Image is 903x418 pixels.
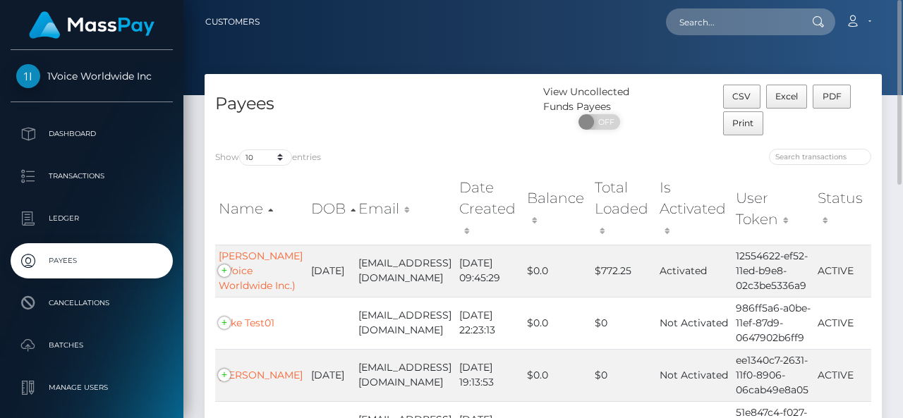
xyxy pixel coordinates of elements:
p: Ledger [16,208,167,229]
td: Not Activated [656,297,732,349]
span: PDF [823,91,842,102]
a: Transactions [11,159,173,194]
a: [PERSON_NAME] [219,369,303,381]
th: DOB: activate to sort column descending [308,173,355,245]
select: Showentries [239,149,292,166]
a: Cancellations [11,285,173,321]
td: $0 [591,349,656,401]
label: Show entries [215,149,321,166]
img: MassPay Logo [29,11,154,39]
th: Date Created: activate to sort column ascending [456,173,523,245]
a: [PERSON_NAME] (1Voice Worldwide Inc.) [219,250,303,292]
a: Customers [205,7,260,37]
td: $0.0 [523,245,591,297]
td: [DATE] [308,349,355,401]
td: [EMAIL_ADDRESS][DOMAIN_NAME] [355,245,456,297]
span: CSV [732,91,751,102]
span: 1Voice Worldwide Inc [11,70,173,82]
td: [EMAIL_ADDRESS][DOMAIN_NAME] [355,297,456,349]
h4: Payees [215,92,533,116]
a: Manage Users [11,370,173,405]
a: Payees [11,243,173,278]
th: Is Activated: activate to sort column ascending [656,173,732,245]
p: Transactions [16,166,167,187]
p: Payees [16,250,167,271]
input: Search transactions [769,149,871,165]
span: Excel [775,91,798,102]
a: Luke Test01 [219,316,274,329]
td: ACTIVE [814,245,871,297]
td: $0.0 [523,297,591,349]
td: ACTIVE [814,349,871,401]
button: Print [723,111,763,135]
p: Cancellations [16,293,167,314]
td: 986ff5a6-a0be-11ef-87d9-0647902b6ff9 [732,297,815,349]
th: User Token: activate to sort column ascending [732,173,815,245]
button: PDF [813,85,851,109]
td: [DATE] [308,245,355,297]
td: [DATE] 09:45:29 [456,245,523,297]
button: Excel [766,85,808,109]
a: Ledger [11,201,173,236]
th: Total Loaded: activate to sort column ascending [591,173,656,245]
td: Not Activated [656,349,732,401]
td: [DATE] 22:23:13 [456,297,523,349]
td: $772.25 [591,245,656,297]
button: CSV [723,85,760,109]
th: Name: activate to sort column ascending [215,173,308,245]
th: Email: activate to sort column ascending [355,173,456,245]
td: [EMAIL_ADDRESS][DOMAIN_NAME] [355,349,456,401]
div: View Uncollected Funds Payees [543,85,656,114]
td: $0 [591,297,656,349]
a: Batches [11,328,173,363]
p: Dashboard [16,123,167,145]
td: ACTIVE [814,297,871,349]
p: Batches [16,335,167,356]
td: Activated [656,245,732,297]
p: Manage Users [16,377,167,398]
td: 12554622-ef52-11ed-b9e8-02c3be5336a9 [732,245,815,297]
th: Balance: activate to sort column ascending [523,173,591,245]
a: Dashboard [11,116,173,152]
td: ee1340c7-2631-11f0-8906-06cab49e8a05 [732,349,815,401]
td: [DATE] 19:13:53 [456,349,523,401]
img: 1Voice Worldwide Inc [16,64,40,88]
span: OFF [586,114,622,130]
span: Print [732,118,753,128]
td: $0.0 [523,349,591,401]
input: Search... [666,8,799,35]
th: Status: activate to sort column ascending [814,173,871,245]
